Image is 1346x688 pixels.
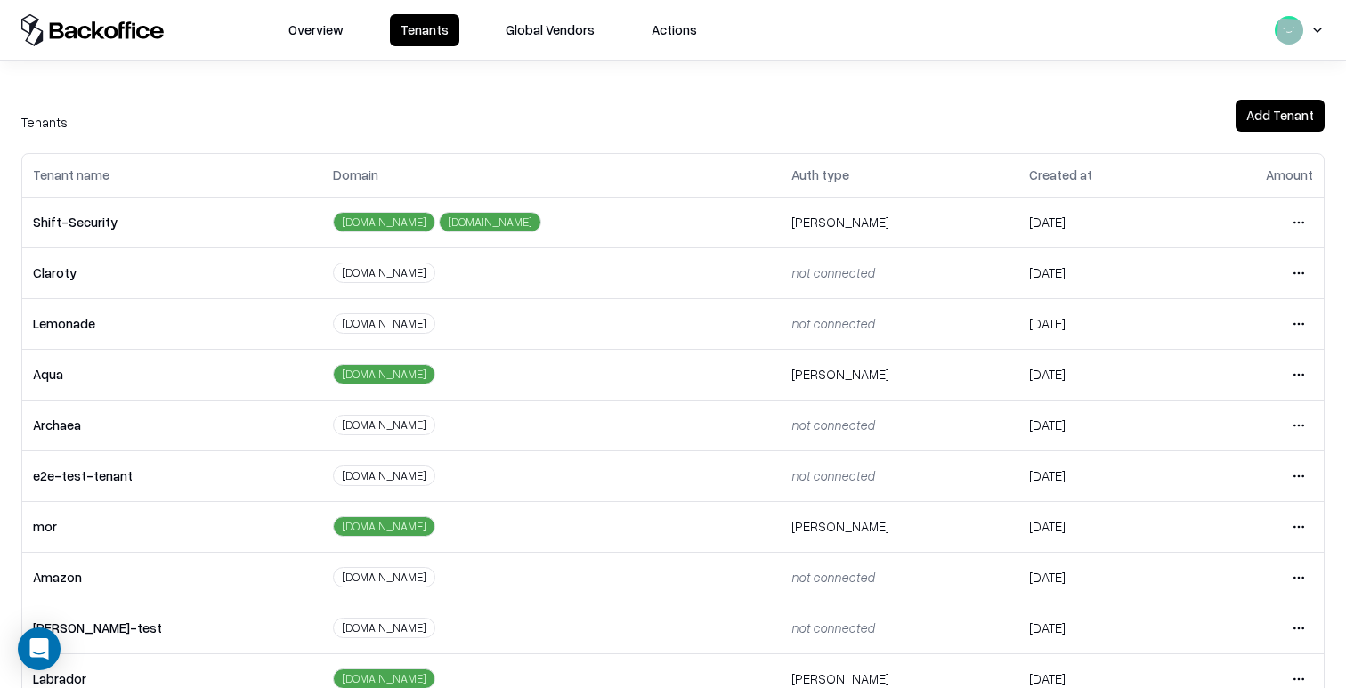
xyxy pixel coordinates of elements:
[1018,400,1187,450] td: [DATE]
[322,154,781,197] th: Domain
[22,552,322,603] td: Amazon
[22,247,322,298] td: Claroty
[22,154,322,197] th: Tenant name
[1018,298,1187,349] td: [DATE]
[791,315,874,331] span: not connected
[22,197,322,247] td: Shift-Security
[781,154,1018,197] th: Auth type
[791,670,889,686] span: [PERSON_NAME]
[439,212,541,232] div: [DOMAIN_NAME]
[791,569,874,585] span: not connected
[21,112,68,132] div: Tenants
[495,14,605,46] button: Global Vendors
[791,619,874,635] span: not connected
[333,415,435,435] div: [DOMAIN_NAME]
[22,298,322,349] td: Lemonade
[1018,603,1187,653] td: [DATE]
[1018,501,1187,552] td: [DATE]
[1018,450,1187,501] td: [DATE]
[1187,154,1324,197] th: Amount
[1018,247,1187,298] td: [DATE]
[390,14,459,46] button: Tenants
[22,450,322,501] td: e2e-test-tenant
[333,364,435,384] div: [DOMAIN_NAME]
[791,366,889,382] span: [PERSON_NAME]
[791,467,874,483] span: not connected
[22,501,322,552] td: mor
[333,212,435,232] div: [DOMAIN_NAME]
[791,417,874,433] span: not connected
[1018,349,1187,400] td: [DATE]
[22,349,322,400] td: Aqua
[791,264,874,280] span: not connected
[18,627,61,670] div: Open Intercom Messenger
[791,214,889,230] span: [PERSON_NAME]
[333,516,435,537] div: [DOMAIN_NAME]
[641,14,708,46] button: Actions
[333,313,435,334] div: [DOMAIN_NAME]
[333,263,435,283] div: [DOMAIN_NAME]
[22,400,322,450] td: Archaea
[333,567,435,587] div: [DOMAIN_NAME]
[333,465,435,486] div: [DOMAIN_NAME]
[333,618,435,638] div: [DOMAIN_NAME]
[22,603,322,653] td: [PERSON_NAME]-test
[1018,197,1187,247] td: [DATE]
[1236,100,1325,132] button: Add Tenant
[1018,154,1187,197] th: Created at
[278,14,354,46] button: Overview
[791,518,889,534] span: [PERSON_NAME]
[1018,552,1187,603] td: [DATE]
